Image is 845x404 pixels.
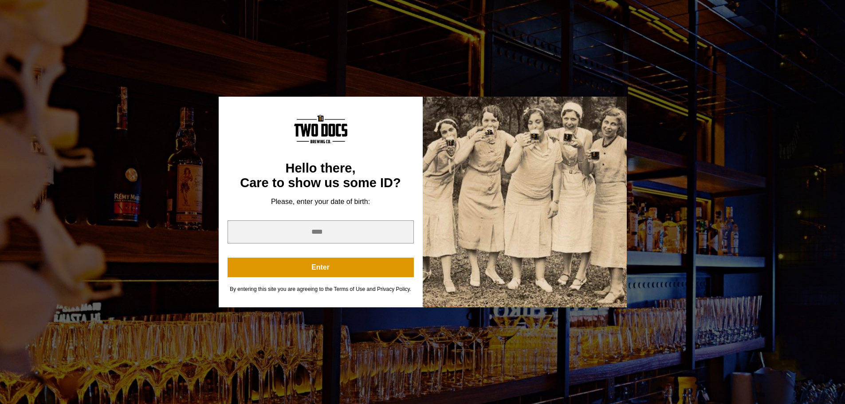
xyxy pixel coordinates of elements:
[228,197,414,206] div: Please, enter your date of birth:
[228,220,414,243] input: year
[228,161,414,191] div: Hello there, Care to show us some ID?
[228,258,414,277] button: Enter
[294,114,347,143] img: Content Logo
[228,286,414,293] div: By entering this site you are agreeing to the Terms of Use and Privacy Policy.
